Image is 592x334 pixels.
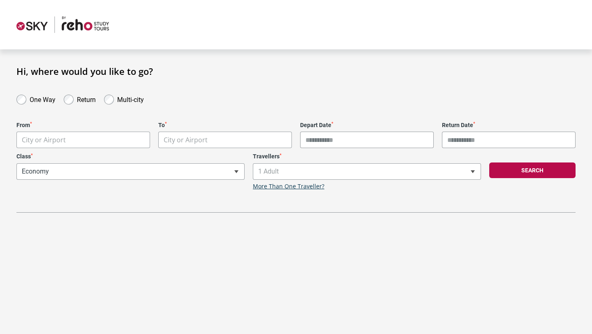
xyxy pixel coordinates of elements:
h1: Hi, where would you like to go? [16,66,576,77]
span: City or Airport [159,132,291,148]
span: City or Airport [164,135,208,144]
label: Return [77,94,96,104]
label: Travellers [253,153,481,160]
span: City or Airport [16,132,150,148]
span: City or Airport [22,135,66,144]
label: Multi-city [117,94,144,104]
label: Class [16,153,245,160]
label: Depart Date [300,122,434,129]
span: Economy [16,163,245,180]
span: City or Airport [158,132,292,148]
label: From [16,122,150,129]
label: Return Date [442,122,576,129]
span: Economy [17,164,244,179]
span: 1 Adult [253,164,481,179]
span: City or Airport [17,132,150,148]
label: One Way [30,94,55,104]
button: Search [489,162,576,178]
span: 1 Adult [253,163,481,180]
label: To [158,122,292,129]
a: More Than One Traveller? [253,183,324,190]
